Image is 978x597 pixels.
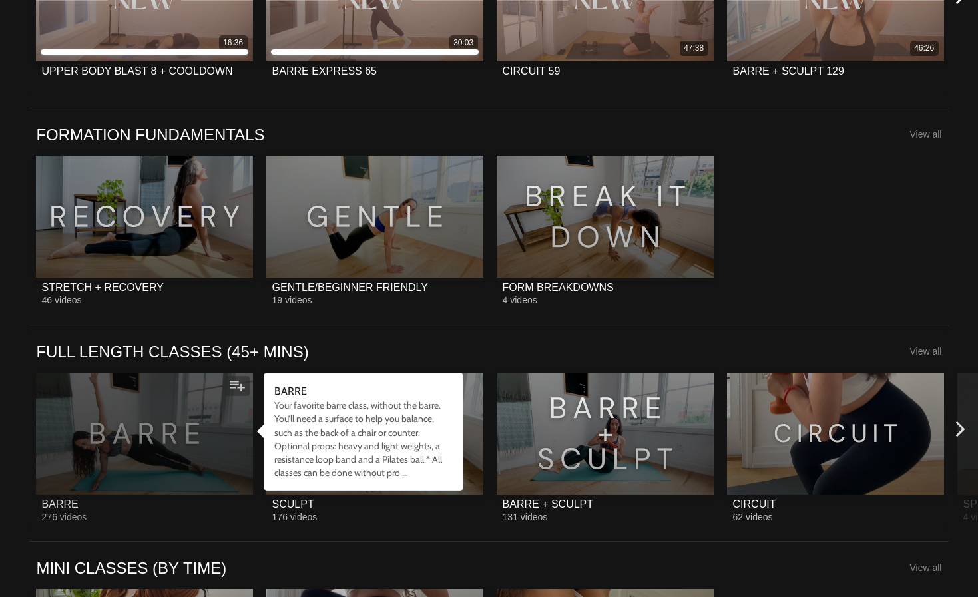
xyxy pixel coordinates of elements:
div: 16:36 [223,37,243,49]
a: View all [909,346,941,357]
a: MINI CLASSES (BY TIME) [36,558,226,578]
a: STRETCH + RECOVERYSTRETCH + RECOVERY46 videos [36,156,252,305]
span: 4 videos [503,295,537,305]
span: 176 videos [272,512,318,522]
a: BARRE + SCULPTBARRE + SCULPT131 videos [497,373,713,522]
span: 62 videos [733,512,773,522]
span: 131 videos [503,512,548,522]
div: BARRE EXPRESS 65 [272,65,377,77]
div: GENTLE/BEGINNER FRIENDLY [272,281,428,294]
span: 276 videos [42,512,87,522]
button: Add to my list [225,376,250,396]
div: 30:03 [453,37,473,49]
a: FORMATION FUNDAMENTALS [36,124,264,145]
strong: BARRE [274,385,307,397]
a: GENTLE/BEGINNER FRIENDLYGENTLE/BEGINNER FRIENDLY19 videos [266,156,483,305]
div: CIRCUIT [733,498,776,510]
div: UPPER BODY BLAST 8 + COOLDOWN [42,65,233,77]
div: CIRCUIT 59 [503,65,561,77]
div: BARRE + SCULPT 129 [733,65,844,77]
a: CIRCUITCIRCUIT62 videos [727,373,943,522]
div: FORM BREAKDOWNS [503,281,614,294]
div: Your favorite barre class, without the barre. You’ll need a surface to help you balance, such as ... [274,399,453,480]
span: 46 videos [42,295,82,305]
a: BARREBARRE276 videos [36,373,252,522]
div: 46:26 [914,43,934,54]
a: FORM BREAKDOWNSFORM BREAKDOWNS4 videos [497,156,713,305]
div: 47:38 [684,43,704,54]
a: View all [909,129,941,140]
span: 19 videos [272,295,312,305]
div: BARRE + SCULPT [503,498,593,510]
a: FULL LENGTH CLASSES (45+ MINS) [36,341,308,362]
div: SCULPT [272,498,314,510]
a: View all [909,562,941,573]
div: BARRE [42,498,79,510]
div: STRETCH + RECOVERY [42,281,164,294]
